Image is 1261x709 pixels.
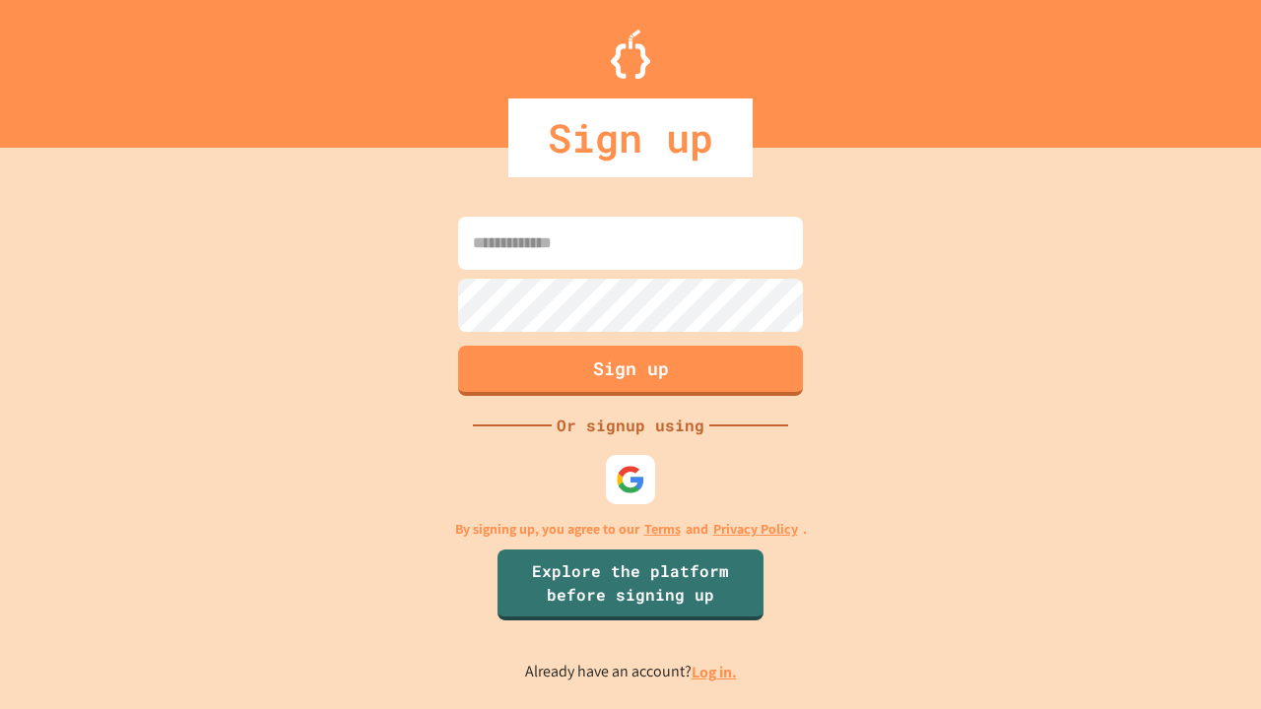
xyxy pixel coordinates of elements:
[644,519,681,540] a: Terms
[616,465,645,494] img: google-icon.svg
[611,30,650,79] img: Logo.svg
[713,519,798,540] a: Privacy Policy
[498,549,763,620] a: Explore the platform before signing up
[458,346,803,396] button: Sign up
[552,414,709,437] div: Or signup using
[692,662,737,682] a: Log in.
[508,98,753,177] div: Sign up
[525,660,737,684] p: Already have an account?
[455,519,807,540] p: By signing up, you agree to our and .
